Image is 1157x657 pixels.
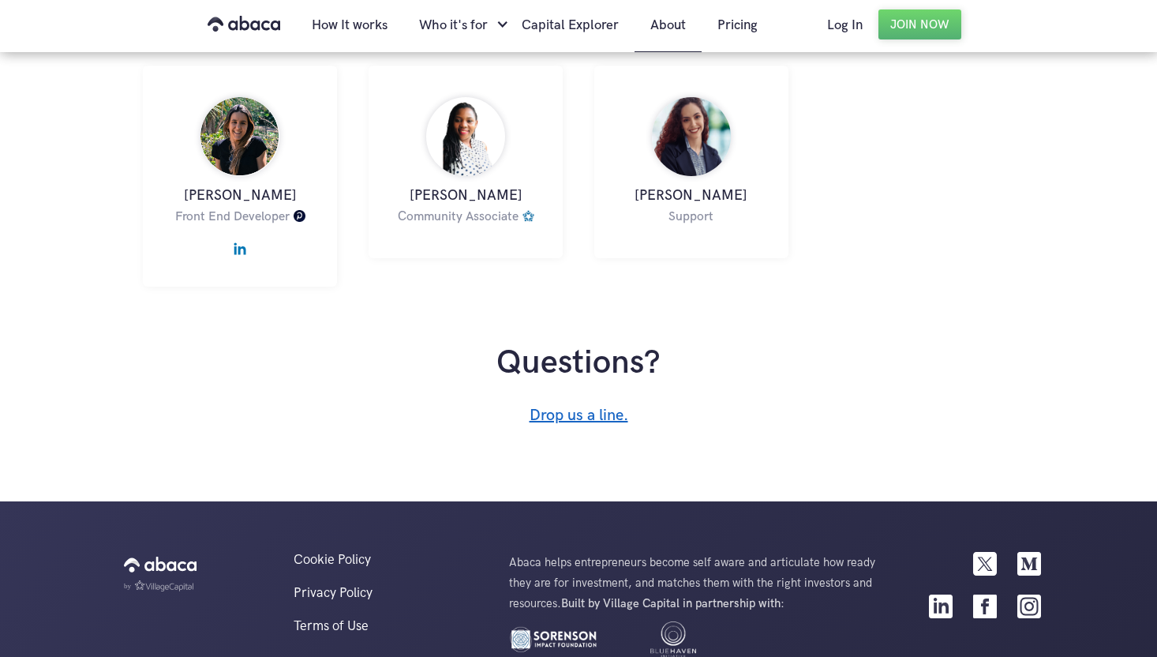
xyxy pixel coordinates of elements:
[234,235,246,255] img: https://www.linkedin.com/in/jessipsilva/
[384,184,547,208] h3: [PERSON_NAME]
[629,621,717,657] img: Blue Haven logo
[124,580,193,591] img: VilCap Logo
[159,184,321,208] h3: [PERSON_NAME]
[610,184,773,208] h3: [PERSON_NAME]
[278,585,493,601] a: Privacy Policy
[175,209,290,224] h4: Front End Developer
[530,406,628,425] a: Drop us a line.
[294,210,305,222] img: Pixelmatters
[973,552,997,576] img: Twitter logo
[278,552,493,568] a: Cookie Policy
[278,618,493,634] a: Terms of Use
[1017,595,1041,618] img: Instagram
[561,596,781,610] strong: Built by Village Capital in partnership with
[124,552,197,577] img: Abaca logo
[878,9,961,39] a: Join Now
[973,595,997,618] img: Facebook
[929,595,953,618] img: LinkedIn
[509,621,597,657] img: Sorenson Impact Foundation logo
[398,209,519,224] h4: Community Associate
[668,209,713,224] h4: Support
[1017,552,1041,576] img: Medium
[509,552,879,614] p: Abaca helps entrepreneurs become self aware and articulate how ready they are for investment, and...
[522,210,534,222] img: Village Capital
